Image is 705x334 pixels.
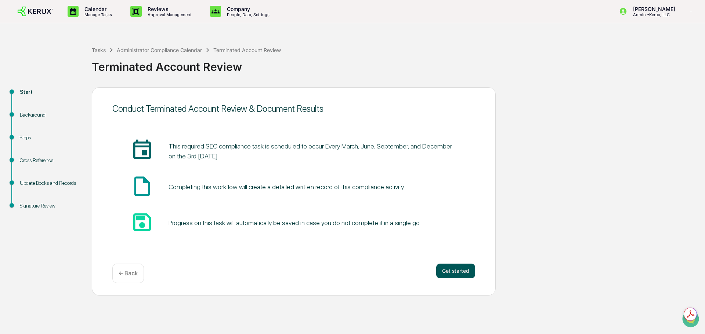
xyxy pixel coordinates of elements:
img: 1746055101610-c473b297-6a78-478c-a979-82029cc54cd1 [7,56,21,69]
div: Cross Reference [20,157,80,164]
img: logo [18,7,53,16]
p: [PERSON_NAME] [627,6,679,12]
span: Attestations [61,92,91,100]
div: Terminated Account Review [92,54,701,73]
div: Signature Review [20,202,80,210]
button: Get started [436,264,475,278]
a: 🔎Data Lookup [4,103,49,117]
div: Administrator Compliance Calendar [117,47,202,53]
p: Company [221,6,273,12]
span: Pylon [73,124,89,130]
div: Start [20,88,80,96]
a: 🗄️Attestations [50,89,94,103]
div: Background [20,111,80,119]
p: Reviews [142,6,195,12]
p: Admin • Kerux, LLC [627,12,679,17]
p: Calendar [79,6,116,12]
iframe: Open customer support [681,310,701,330]
div: Tasks [92,47,106,53]
span: insert_invitation_icon [130,139,154,162]
div: 🖐️ [7,93,13,99]
div: Conduct Terminated Account Review & Document Results [112,103,475,114]
span: insert_drive_file_icon [130,175,154,198]
div: Start new chat [25,56,120,63]
a: 🖐️Preclearance [4,89,50,103]
p: ← Back [119,270,138,277]
div: Steps [20,134,80,142]
div: 🗄️ [53,93,59,99]
p: How can we help? [7,15,134,27]
pre: This required SEC compliance task is scheduled to occur Every March, June, September, and Decembe... [169,141,457,161]
button: Start new chat [125,58,134,67]
span: Preclearance [15,92,47,100]
div: Update Books and Records [20,179,80,187]
div: We're available if you need us! [25,63,93,69]
p: People, Data, Settings [221,12,273,17]
a: Powered byPylon [52,124,89,130]
p: Manage Tasks [79,12,116,17]
span: Data Lookup [15,106,46,114]
div: 🔎 [7,107,13,113]
div: Completing this workflow will create a detailed written record of this compliance activity [169,183,404,191]
span: save_icon [130,210,154,234]
div: Terminated Account Review [213,47,281,53]
p: Approval Management [142,12,195,17]
div: Progress on this task will automatically be saved in case you do not complete it in a single go. [169,219,421,227]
